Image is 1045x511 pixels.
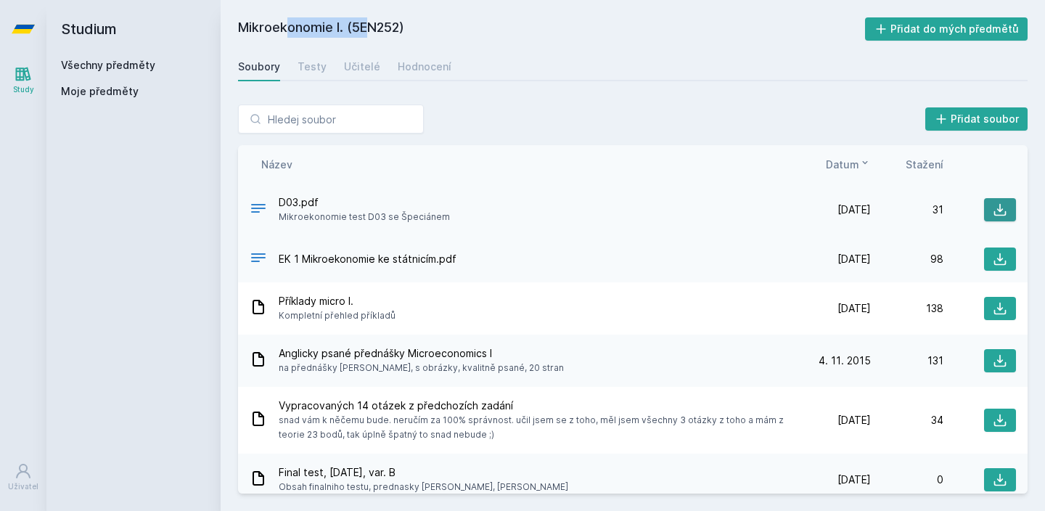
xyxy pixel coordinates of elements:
[279,480,568,494] span: Obsah finalniho testu, prednasky [PERSON_NAME], [PERSON_NAME]
[871,252,943,266] div: 98
[826,157,871,172] button: Datum
[871,353,943,368] div: 131
[837,301,871,316] span: [DATE]
[819,353,871,368] span: 4. 11. 2015
[871,301,943,316] div: 138
[3,58,44,102] a: Study
[279,210,450,224] span: Mikroekonomie test D03 se Špeciánem
[279,294,396,308] span: Příklady micro I.
[250,200,267,221] div: PDF
[250,249,267,270] div: PDF
[238,52,280,81] a: Soubory
[279,361,564,375] span: na přednášky [PERSON_NAME], s obrázky, kvalitně psané, 20 stran
[906,157,943,172] button: Stažení
[344,52,380,81] a: Učitelé
[61,59,155,71] a: Všechny předměty
[8,481,38,492] div: Uživatel
[871,413,943,428] div: 34
[238,17,865,41] h2: Mikroekonomie I. (5EN252)
[837,473,871,487] span: [DATE]
[279,195,450,210] span: D03.pdf
[837,203,871,217] span: [DATE]
[298,52,327,81] a: Testy
[871,203,943,217] div: 31
[279,398,792,413] span: Vypracovaných 14 otázek z předchozích zadání
[398,52,451,81] a: Hodnocení
[925,107,1028,131] button: Přidat soubor
[279,308,396,323] span: Kompletní přehled příkladů
[238,105,424,134] input: Hledej soubor
[279,413,792,442] span: snad vám k něčemu bude. neručím za 100% správnost. učil jsem se z toho, měl jsem všechny 3 otázky...
[298,60,327,74] div: Testy
[13,84,34,95] div: Study
[238,60,280,74] div: Soubory
[61,84,139,99] span: Moje předměty
[398,60,451,74] div: Hodnocení
[279,252,456,266] span: EK 1 Mikroekonomie ke státnicím.pdf
[279,465,568,480] span: Final test, [DATE], var. B
[344,60,380,74] div: Učitelé
[261,157,292,172] button: Název
[837,252,871,266] span: [DATE]
[837,413,871,428] span: [DATE]
[826,157,859,172] span: Datum
[871,473,943,487] div: 0
[3,455,44,499] a: Uživatel
[865,17,1028,41] button: Přidat do mých předmětů
[279,346,564,361] span: Anglicky psané přednášky Microeconomics I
